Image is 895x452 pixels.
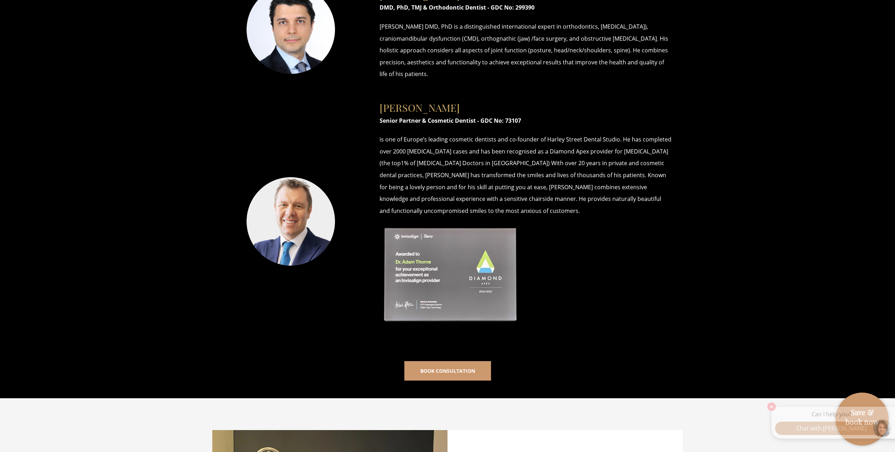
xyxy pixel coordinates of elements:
[404,361,491,381] a: BOOK CONSULTATION
[839,407,885,438] a: Save & book now
[380,115,672,127] p: Senior Partner & Cosmetic Dentist - GDC No: 73107
[380,2,672,14] p: DMD, PhD, TMJ & Orthodontic Dentist - GDC No: 299390
[380,94,672,114] h3: [PERSON_NAME]
[380,21,672,80] p: [PERSON_NAME] DMD, PhD is a distinguished international expert in orthodontics, [MEDICAL_DATA]), ...
[380,134,672,217] p: is one of Europe’s leading cosmetic dentists and co-founder of Harley Street Dental Studio. He ha...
